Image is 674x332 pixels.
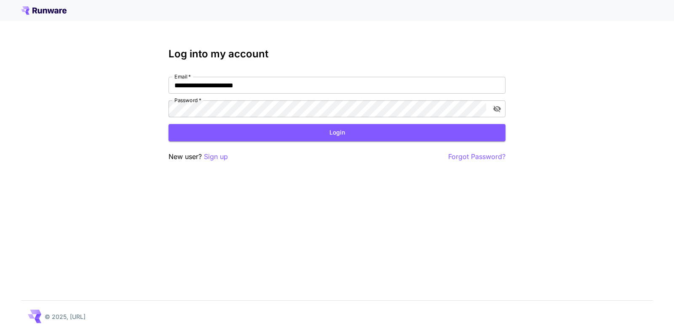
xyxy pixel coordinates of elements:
[489,101,505,116] button: toggle password visibility
[174,73,191,80] label: Email
[45,312,86,321] p: © 2025, [URL]
[168,124,505,141] button: Login
[174,97,201,104] label: Password
[448,151,505,162] button: Forgot Password?
[168,151,228,162] p: New user?
[168,48,505,60] h3: Log into my account
[204,151,228,162] button: Sign up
